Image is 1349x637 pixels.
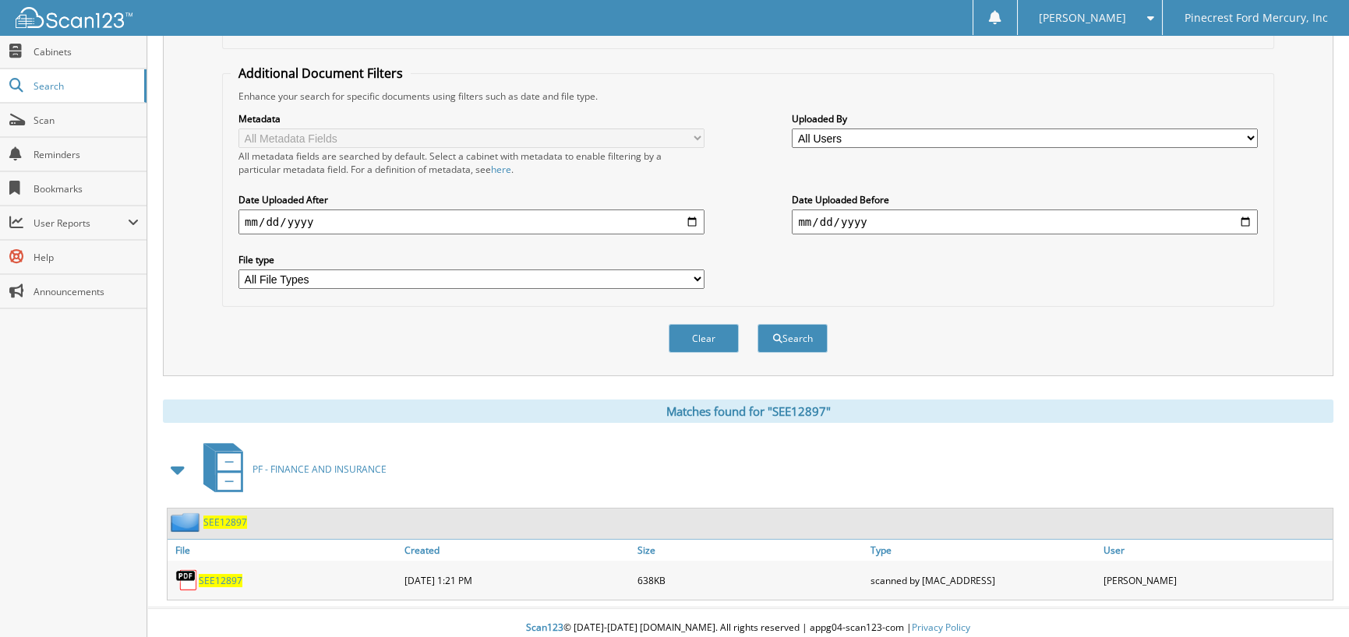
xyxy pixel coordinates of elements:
[34,216,128,230] span: User Reports
[34,285,139,298] span: Announcements
[491,163,511,176] a: here
[792,209,1258,234] input: end
[792,193,1258,206] label: Date Uploaded Before
[34,182,139,195] span: Bookmarks
[231,65,411,82] legend: Additional Document Filters
[238,112,705,125] label: Metadata
[175,568,199,592] img: PDF.png
[792,112,1258,125] label: Uploaded By
[1100,565,1333,596] div: [PERSON_NAME]
[1271,562,1349,637] iframe: Chat Widget
[203,516,247,529] a: SEE12897
[1039,13,1126,23] span: [PERSON_NAME]
[867,565,1100,596] div: scanned by [MAC_ADDRESS]
[163,399,1333,423] div: Matches found for "SEE12897"
[867,540,1100,561] a: Type
[34,148,139,161] span: Reminders
[199,574,242,587] a: SEE12897
[34,45,139,58] span: Cabinets
[231,90,1266,103] div: Enhance your search for specific documents using filters such as date and file type.
[757,324,828,353] button: Search
[238,253,705,266] label: File type
[238,209,705,234] input: start
[16,7,132,28] img: scan123-logo-white.svg
[634,540,867,561] a: Size
[34,251,139,264] span: Help
[1100,540,1333,561] a: User
[526,621,563,634] span: Scan123
[194,438,387,500] a: PF - FINANCE AND INSURANCE
[34,79,136,93] span: Search
[912,621,970,634] a: Privacy Policy
[401,540,634,561] a: Created
[238,193,705,206] label: Date Uploaded After
[1185,13,1328,23] span: Pinecrest Ford Mercury, Inc
[401,565,634,596] div: [DATE] 1:21 PM
[634,565,867,596] div: 638KB
[168,540,401,561] a: File
[238,150,705,176] div: All metadata fields are searched by default. Select a cabinet with metadata to enable filtering b...
[669,324,739,353] button: Clear
[252,463,387,476] span: PF - FINANCE AND INSURANCE
[34,114,139,127] span: Scan
[171,512,203,532] img: folder2.png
